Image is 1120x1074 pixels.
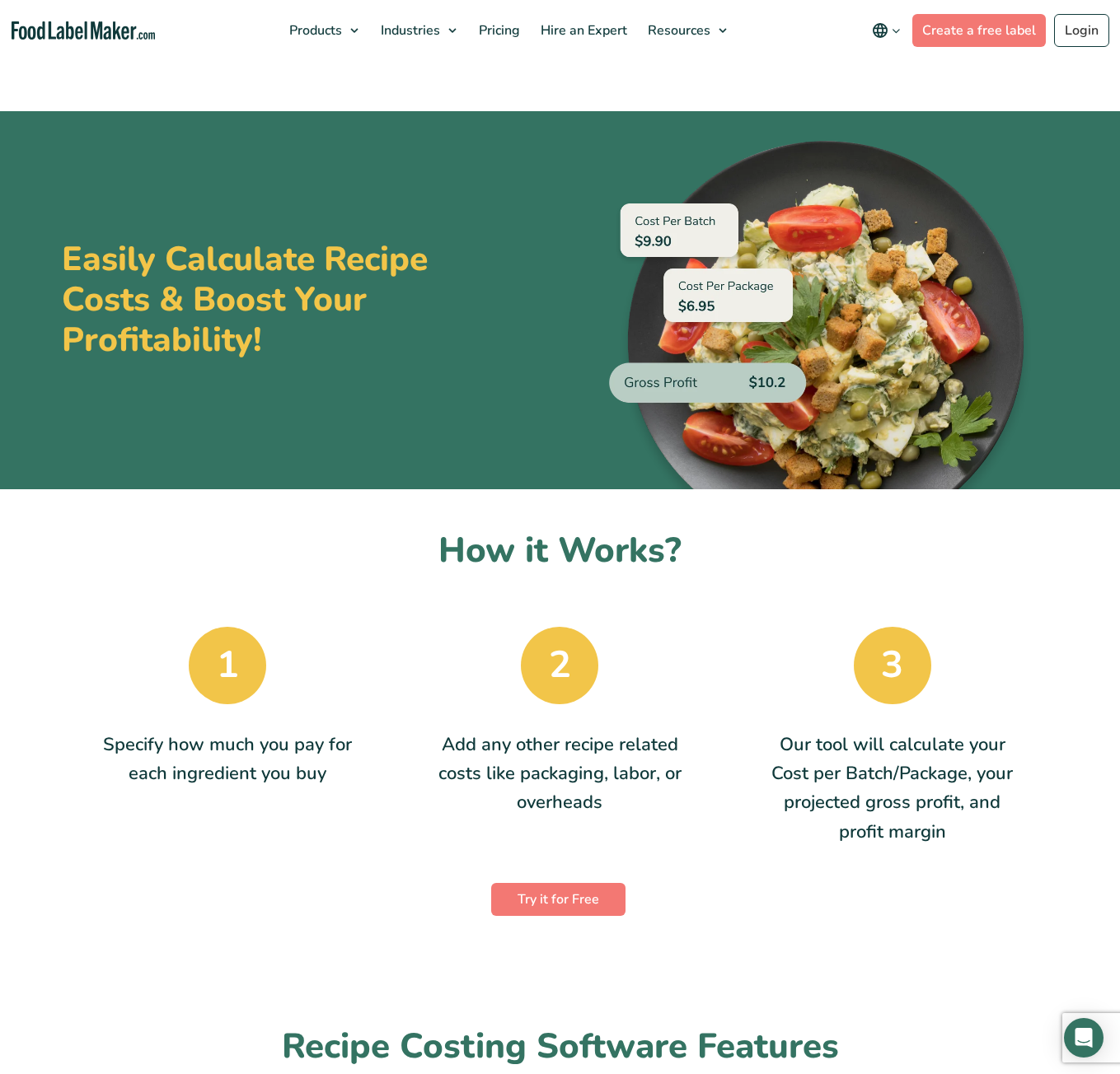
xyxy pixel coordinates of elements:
[1054,14,1109,47] a: Login
[189,627,266,704] span: 1
[62,240,457,361] h1: Easily Calculate Recipe Costs & Boost Your Profitability!
[434,731,685,818] p: Add any other recipe related costs like packaging, labor, or overheads
[474,21,522,40] span: Pricing
[521,627,598,704] span: 2
[376,21,442,40] span: Industries
[767,731,1018,847] p: Our tool will calculate your Cost per Batch/Package, your projected gross profit, and profit margin
[62,529,1059,574] h2: How it Works?
[62,1025,1059,1070] h2: Recipe Costing Software Features
[102,731,353,788] p: Specify how much you pay for each ingredient you buy
[643,21,712,40] span: Resources
[912,14,1046,47] a: Create a free label
[854,627,931,704] span: 3
[536,21,629,40] span: Hire an Expert
[491,883,626,916] a: Try it for Free
[1064,1018,1104,1058] div: Open Intercom Messenger
[284,21,344,40] span: Products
